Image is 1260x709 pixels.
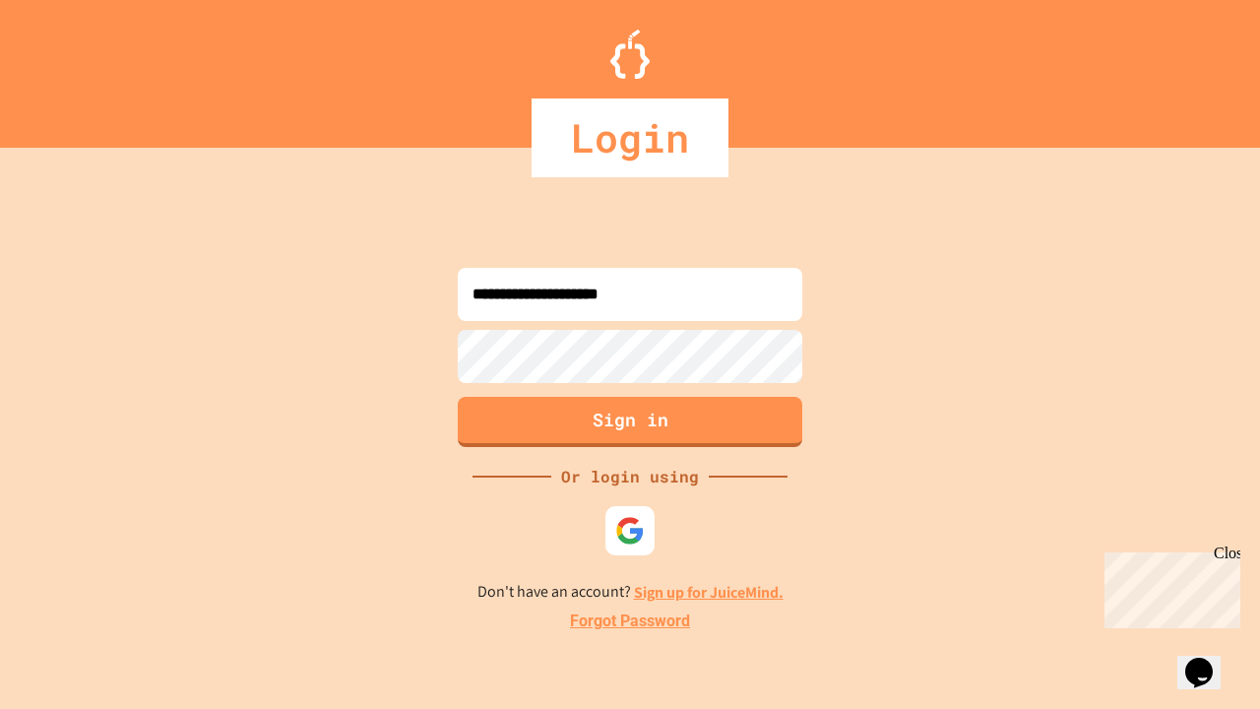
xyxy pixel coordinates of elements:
iframe: chat widget [1177,630,1240,689]
iframe: chat widget [1097,545,1240,628]
p: Don't have an account? [477,580,784,605]
a: Forgot Password [570,610,690,633]
img: Logo.svg [610,30,650,79]
img: google-icon.svg [615,516,645,546]
button: Sign in [458,397,802,447]
div: Or login using [551,465,709,488]
a: Sign up for JuiceMind. [634,582,784,603]
div: Login [532,98,728,177]
div: Chat with us now!Close [8,8,136,125]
